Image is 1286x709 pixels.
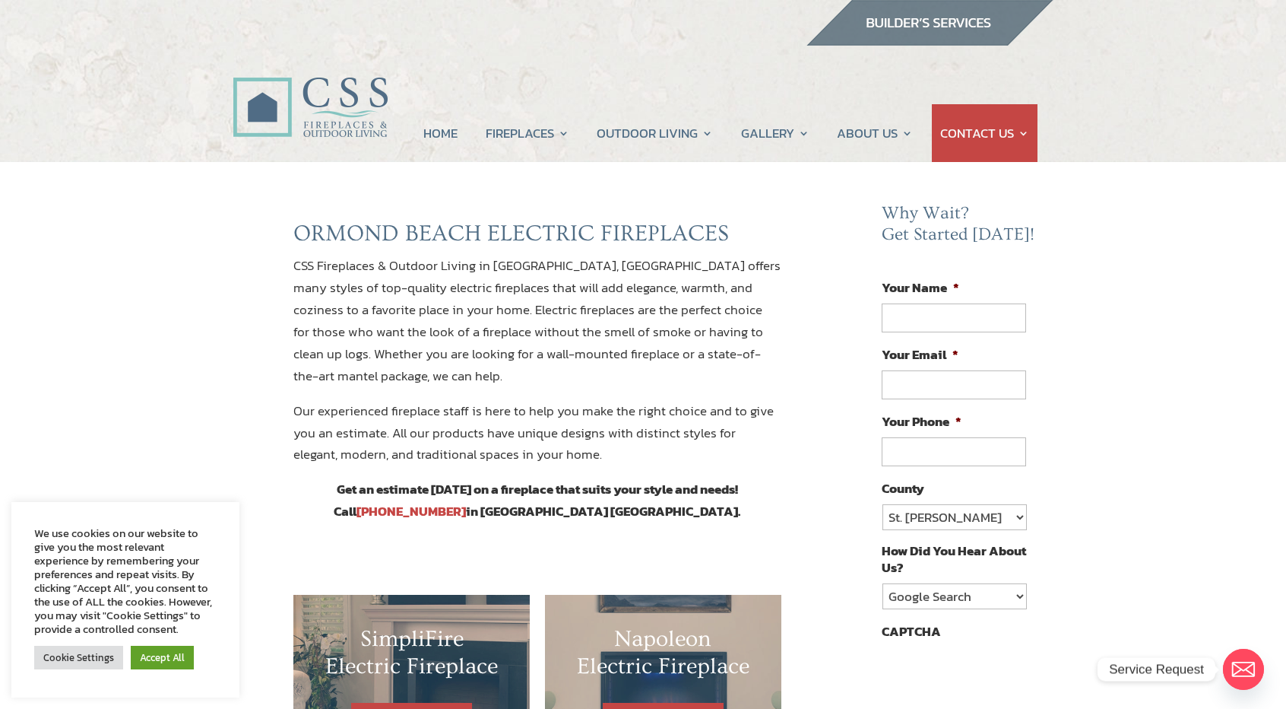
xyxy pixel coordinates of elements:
h2: Napoleon Electric Fireplace [575,625,751,688]
a: CONTACT US [940,104,1029,162]
label: Your Email [882,346,958,363]
h2: Why Wait? Get Started [DATE]! [882,203,1038,253]
iframe: reCAPTCHA [882,647,1113,707]
a: Cookie Settings [34,646,123,669]
label: How Did You Hear About Us? [882,542,1026,576]
a: HOME [423,104,458,162]
p: Our experienced fireplace staff is here to help you make the right choice and to give you an esti... [293,400,781,479]
a: [PHONE_NUMBER] [356,501,466,521]
label: County [882,480,924,497]
a: Accept All [131,646,194,669]
label: CAPTCHA [882,623,941,640]
a: OUTDOOR LIVING [597,104,713,162]
div: We use cookies on our website to give you the most relevant experience by remembering your prefer... [34,526,217,636]
h2: SimpliFire Electric Fireplace [324,625,499,688]
a: builder services construction supply [806,31,1053,51]
label: Your Phone [882,413,961,430]
a: FIREPLACES [486,104,569,162]
strong: Get an estimate [DATE] on a fireplace that suits your style and needs! Call in [GEOGRAPHIC_DATA] ... [334,479,740,521]
a: Email [1223,649,1264,690]
a: GALLERY [741,104,809,162]
label: Your Name [882,279,959,296]
p: CSS Fireplaces & Outdoor Living in [GEOGRAPHIC_DATA], [GEOGRAPHIC_DATA] offers many styles of top... [293,255,781,399]
img: CSS Fireplaces & Outdoor Living (Formerly Construction Solutions & Supply)- Jacksonville Ormond B... [233,35,388,145]
a: ABOUT US [837,104,913,162]
h2: ORMOND BEACH ELECTRIC FIREPLACES [293,220,781,255]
